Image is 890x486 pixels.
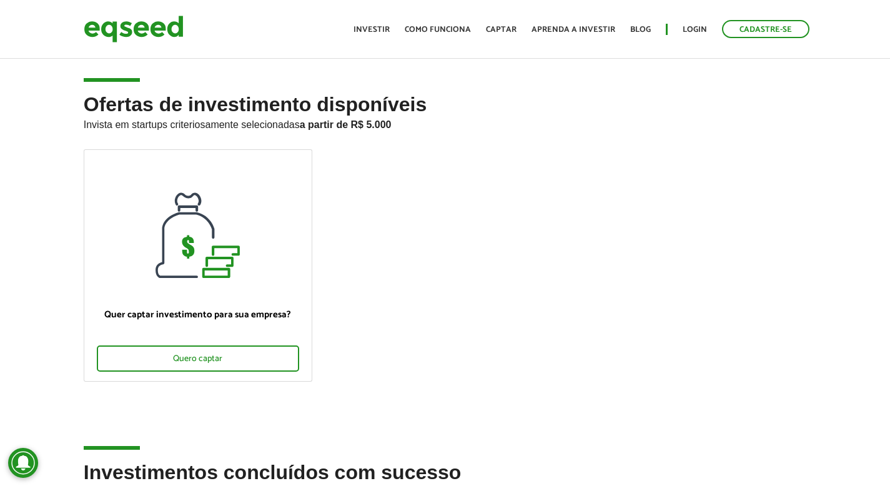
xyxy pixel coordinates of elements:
[683,26,707,34] a: Login
[97,345,299,372] div: Quero captar
[486,26,517,34] a: Captar
[84,12,184,46] img: EqSeed
[532,26,615,34] a: Aprenda a investir
[354,26,390,34] a: Investir
[405,26,471,34] a: Como funciona
[84,116,807,131] p: Invista em startups criteriosamente selecionadas
[630,26,651,34] a: Blog
[84,94,807,149] h2: Ofertas de investimento disponíveis
[300,119,392,130] strong: a partir de R$ 5.000
[84,149,312,382] a: Quer captar investimento para sua empresa? Quero captar
[97,309,299,320] p: Quer captar investimento para sua empresa?
[722,20,809,38] a: Cadastre-se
